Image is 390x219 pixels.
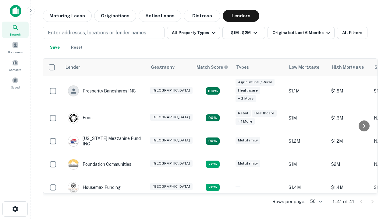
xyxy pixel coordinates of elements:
[8,50,23,54] span: Borrowers
[150,137,193,144] div: [GEOGRAPHIC_DATA]
[9,67,21,72] span: Contacts
[337,27,367,39] button: All Filters
[43,10,92,22] button: Maturing Loans
[43,27,165,39] button: Enter addresses, locations or lender names
[68,136,141,147] div: [US_STATE] Mezzanine Fund INC
[68,182,79,193] img: picture
[285,59,328,76] th: Low Mortgage
[308,197,323,206] div: 50
[285,130,328,153] td: $1.2M
[328,76,371,106] td: $1.8M
[328,176,371,199] td: $1.4M
[268,27,335,39] button: Originated Last 6 Months
[333,198,354,205] p: 1–41 of 41
[197,64,227,71] h6: Match Score
[94,10,136,22] button: Originations
[67,41,87,54] button: Reset
[285,106,328,130] td: $1M
[285,176,328,199] td: $1.4M
[252,110,277,117] div: Healthcare
[236,64,249,71] div: Types
[272,29,332,36] div: Originated Last 6 Months
[68,113,79,123] img: picture
[139,10,181,22] button: Active Loans
[206,87,220,95] div: Matching Properties: 10, hasApolloMatch: undefined
[2,39,29,56] a: Borrowers
[193,59,232,76] th: Capitalize uses an advanced AI algorithm to match your search with the best lender. The match sco...
[197,64,228,71] div: Capitalize uses an advanced AI algorithm to match your search with the best lender. The match sco...
[150,114,193,121] div: [GEOGRAPHIC_DATA]
[151,64,175,71] div: Geography
[332,64,364,71] div: High Mortgage
[150,87,193,94] div: [GEOGRAPHIC_DATA]
[62,59,147,76] th: Lender
[68,113,93,123] div: Frost
[328,130,371,153] td: $1.2M
[68,85,136,96] div: Prosperity Bancshares INC
[206,137,220,145] div: Matching Properties: 5, hasApolloMatch: undefined
[232,59,285,76] th: Types
[2,22,29,38] a: Search
[236,137,260,144] div: Multifamily
[2,57,29,73] a: Contacts
[48,29,146,36] p: Enter addresses, locations or lender names
[360,170,390,200] iframe: Chat Widget
[150,183,193,190] div: [GEOGRAPHIC_DATA]
[285,76,328,106] td: $1.1M
[45,41,65,54] button: Save your search to get updates of matches that match your search criteria.
[68,159,79,169] img: picture
[236,79,275,86] div: Agricultural / Rural
[167,27,220,39] button: All Property Types
[2,75,29,91] a: Saved
[236,95,256,102] div: + 3 more
[68,136,79,146] img: picture
[236,110,251,117] div: Retail
[147,59,193,76] th: Geography
[289,64,319,71] div: Low Mortgage
[328,153,371,176] td: $2M
[328,59,371,76] th: High Mortgage
[11,85,20,90] span: Saved
[328,106,371,130] td: $1.6M
[236,87,260,94] div: Healthcare
[236,160,260,167] div: Multifamily
[285,153,328,176] td: $1M
[66,64,80,71] div: Lender
[150,160,193,167] div: [GEOGRAPHIC_DATA]
[272,198,305,205] p: Rows per page:
[10,5,21,17] img: capitalize-icon.png
[206,161,220,168] div: Matching Properties: 4, hasApolloMatch: undefined
[206,114,220,122] div: Matching Properties: 5, hasApolloMatch: undefined
[10,32,21,37] span: Search
[223,10,259,22] button: Lenders
[184,10,220,22] button: Distress
[222,27,265,39] button: $1M - $2M
[236,118,255,125] div: + 1 more
[206,184,220,191] div: Matching Properties: 4, hasApolloMatch: undefined
[68,182,121,193] div: Housemax Funding
[68,159,131,170] div: Foundation Communities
